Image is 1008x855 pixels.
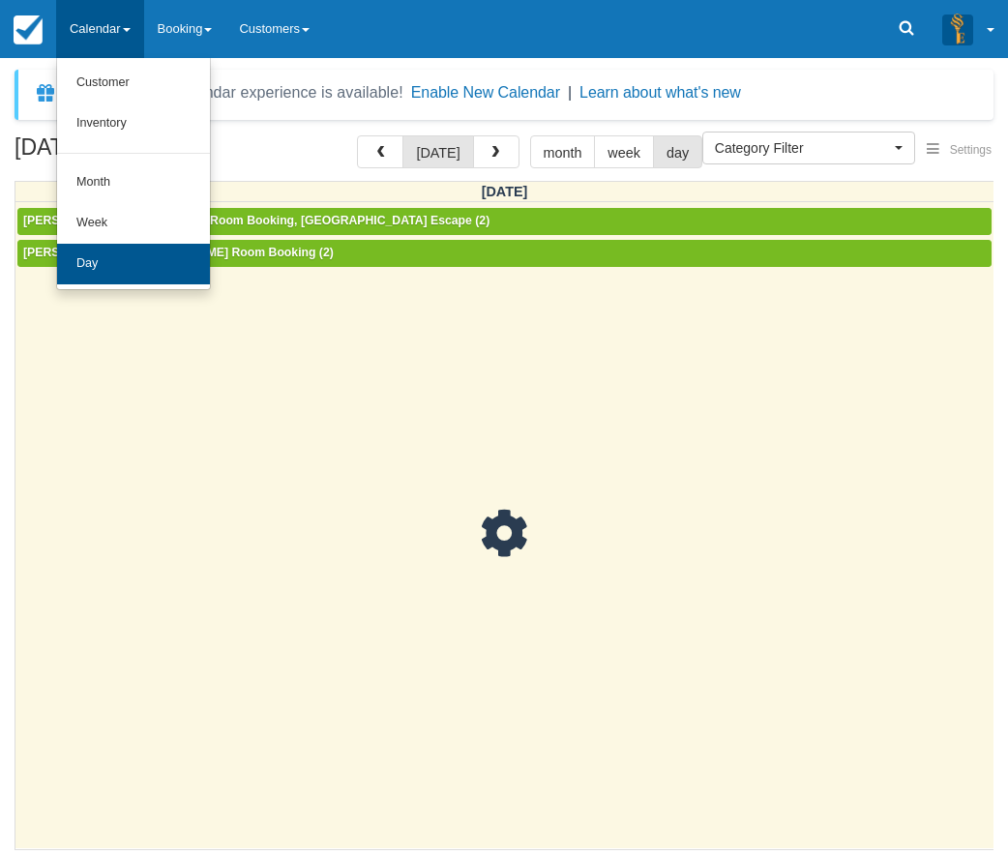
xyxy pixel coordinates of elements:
[57,63,210,103] a: Customer
[594,135,654,168] button: week
[57,244,210,284] a: Day
[411,83,560,103] button: Enable New Calendar
[950,143,992,157] span: Settings
[653,135,702,168] button: day
[65,81,403,104] div: A new Booking Calendar experience is available!
[57,103,210,144] a: Inventory
[402,135,473,168] button: [DATE]
[14,15,43,44] img: checkfront-main-nav-mini-logo.png
[57,162,210,203] a: Month
[23,214,489,227] span: [PERSON_NAME] - Paris Escape Room Booking, [GEOGRAPHIC_DATA] Escape (2)
[15,135,259,171] h2: [DATE]
[568,84,572,101] span: |
[702,132,915,164] button: Category Filter
[23,246,334,259] span: [PERSON_NAME], [PERSON_NAME] Room Booking (2)
[482,184,528,199] span: [DATE]
[942,14,973,44] img: A3
[57,203,210,244] a: Week
[579,84,741,101] a: Learn about what's new
[17,208,992,235] a: [PERSON_NAME] - Paris Escape Room Booking, [GEOGRAPHIC_DATA] Escape (2)
[715,138,890,158] span: Category Filter
[56,58,211,290] ul: Calendar
[915,136,1003,164] button: Settings
[530,135,596,168] button: month
[17,240,992,267] a: [PERSON_NAME], [PERSON_NAME] Room Booking (2)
